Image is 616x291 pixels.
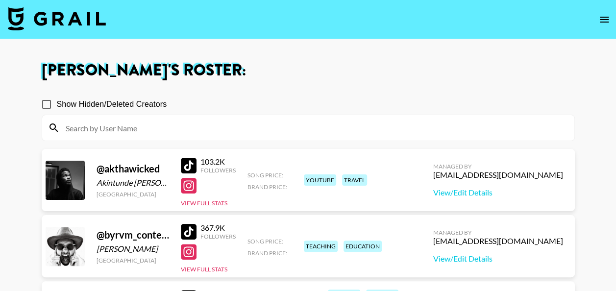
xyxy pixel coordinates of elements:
[342,174,367,186] div: travel
[304,241,338,252] div: teaching
[433,188,563,197] a: View/Edit Details
[433,170,563,180] div: [EMAIL_ADDRESS][DOMAIN_NAME]
[433,229,563,236] div: Managed By
[304,174,336,186] div: youtube
[181,199,227,207] button: View Full Stats
[433,163,563,170] div: Managed By
[247,171,283,179] span: Song Price:
[97,178,169,188] div: Akintunde [PERSON_NAME]
[181,266,227,273] button: View Full Stats
[42,63,575,78] h1: [PERSON_NAME] 's Roster:
[200,167,236,174] div: Followers
[200,233,236,240] div: Followers
[97,244,169,254] div: [PERSON_NAME]
[594,10,614,29] button: open drawer
[247,183,287,191] span: Brand Price:
[200,223,236,233] div: 367.9K
[97,257,169,264] div: [GEOGRAPHIC_DATA]
[97,229,169,241] div: @ byrvm_contentcreation
[433,236,563,246] div: [EMAIL_ADDRESS][DOMAIN_NAME]
[97,163,169,175] div: @ akthawicked
[200,157,236,167] div: 103.2K
[97,191,169,198] div: [GEOGRAPHIC_DATA]
[344,241,382,252] div: education
[433,254,563,264] a: View/Edit Details
[247,238,283,245] span: Song Price:
[57,98,167,110] span: Show Hidden/Deleted Creators
[8,7,106,30] img: Grail Talent
[60,120,568,136] input: Search by User Name
[247,249,287,257] span: Brand Price:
